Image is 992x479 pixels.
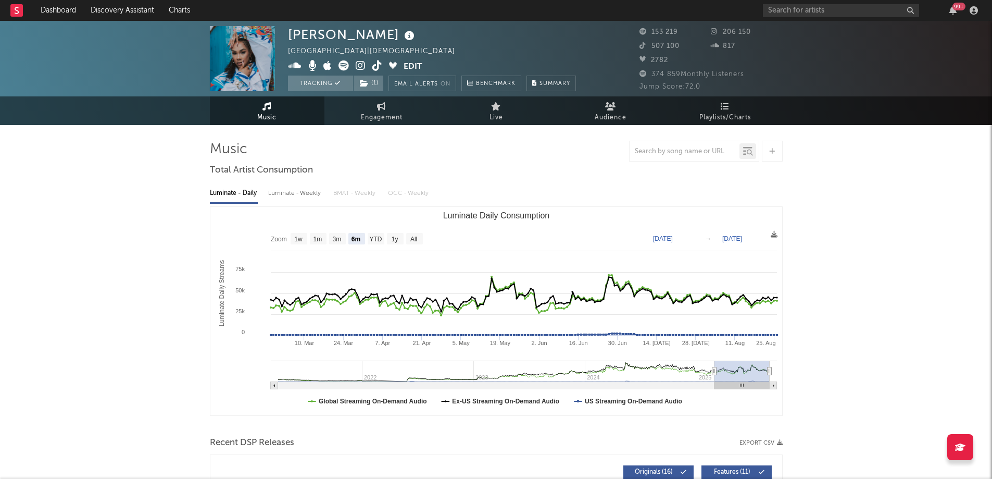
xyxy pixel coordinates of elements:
a: Playlists/Charts [668,96,783,125]
span: Music [257,112,277,124]
button: Email AlertsOn [388,76,456,91]
button: Edit [404,60,422,73]
text: Global Streaming On-Demand Audio [319,398,427,405]
span: 153 219 [639,29,678,35]
a: Music [210,96,324,125]
text: 11. Aug [725,340,744,346]
text: 2. Jun [531,340,547,346]
svg: Luminate Daily Consumption [210,207,782,415]
span: Audience [595,112,626,124]
a: Benchmark [461,76,521,91]
input: Search by song name or URL [630,148,739,156]
text: 19. May [489,340,510,346]
button: Tracking [288,76,353,91]
text: [DATE] [653,235,673,242]
text: 50k [235,287,245,293]
text: Zoom [271,236,287,243]
span: Benchmark [476,78,516,90]
span: 507 100 [639,43,680,50]
button: Features(11) [701,465,772,479]
div: 99 + [952,3,965,10]
span: Total Artist Consumption [210,164,313,177]
span: 374 859 Monthly Listeners [639,71,744,78]
span: 817 [711,43,735,50]
input: Search for artists [763,4,919,17]
span: Features ( 11 ) [708,469,756,475]
a: Engagement [324,96,439,125]
text: 16. Jun [569,340,587,346]
text: 3m [332,236,341,243]
button: 99+ [949,6,957,15]
span: 2782 [639,57,668,64]
div: Luminate - Weekly [268,185,323,202]
text: 6m [351,236,360,243]
span: Engagement [361,112,403,124]
text: 5. May [452,340,470,346]
text: 7. Apr [375,340,390,346]
text: 25. Aug [756,340,775,346]
span: Live [489,112,503,124]
text: 25k [235,308,245,314]
text: All [410,236,417,243]
text: 10. Mar [294,340,314,346]
button: Summary [526,76,576,91]
text: 1w [294,236,303,243]
span: Recent DSP Releases [210,437,294,449]
text: → [705,235,711,242]
text: US Streaming On-Demand Audio [585,398,682,405]
text: Luminate Daily Consumption [443,211,549,220]
span: 206 150 [711,29,751,35]
span: Playlists/Charts [699,112,751,124]
span: Summary [539,81,570,87]
em: On [441,81,450,87]
text: [DATE] [722,235,742,242]
text: 14. [DATE] [643,340,670,346]
text: 30. Jun [608,340,626,346]
div: [GEOGRAPHIC_DATA] | [DEMOGRAPHIC_DATA] [288,45,467,58]
div: Luminate - Daily [210,185,258,202]
text: Ex-US Streaming On-Demand Audio [452,398,559,405]
div: [PERSON_NAME] [288,26,417,43]
button: Originals(16) [623,465,694,479]
button: (1) [354,76,383,91]
a: Live [439,96,554,125]
text: 21. Apr [412,340,431,346]
text: 1y [391,236,398,243]
a: Audience [554,96,668,125]
text: Luminate Daily Streams [218,260,225,326]
text: 0 [241,329,244,335]
text: 28. [DATE] [682,340,709,346]
text: YTD [369,236,382,243]
span: Jump Score: 72.0 [639,83,700,90]
text: 1m [313,236,322,243]
span: ( 1 ) [353,76,384,91]
span: Originals ( 16 ) [630,469,678,475]
text: 24. Mar [333,340,353,346]
text: 75k [235,266,245,272]
button: Export CSV [739,440,783,446]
